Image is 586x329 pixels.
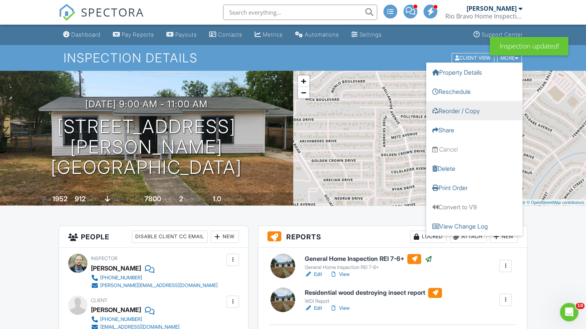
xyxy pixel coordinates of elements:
h1: Inspection Details [64,51,522,65]
div: New [490,230,518,243]
h6: General Home Inspection REI 7-6+ [304,254,432,264]
a: [PHONE_NUMBER] [91,274,218,282]
a: Zoom out [298,87,309,99]
a: Delete [426,159,522,178]
iframe: Intercom live chat [560,303,578,321]
div: [PERSON_NAME] [91,304,141,316]
div: [PERSON_NAME] [91,262,141,274]
div: [PERSON_NAME][EMAIL_ADDRESS][DOMAIN_NAME] [100,282,218,289]
a: Automations (Advanced) [292,28,342,42]
div: [PHONE_NUMBER] [100,275,142,281]
div: [PHONE_NUMBER] [100,316,142,322]
a: Dashboard [60,28,104,42]
a: Payouts [163,28,200,42]
div: Cancel [439,145,458,153]
div: Contacts [218,31,242,38]
div: Automations [305,31,339,38]
div: [PERSON_NAME] [467,5,517,12]
a: Reorder / Copy [426,101,522,120]
a: Pay Reports [110,28,157,42]
span: sq.ft. [162,197,172,202]
h1: [STREET_ADDRESS][PERSON_NAME] [GEOGRAPHIC_DATA] [12,117,281,177]
div: 912 [75,195,86,203]
div: | [489,199,586,206]
a: Contacts [206,28,245,42]
div: WDI Report [304,298,442,304]
a: View [329,271,349,278]
div: 7800 [144,195,161,203]
a: General Home Inspection REI 7-6+ General Home Inspection REI 7-6+ [304,254,432,271]
a: © OpenStreetMap contributors [527,200,584,205]
a: Edit [304,271,322,278]
a: Support Center [470,28,526,42]
input: Search everything... [223,5,377,20]
a: Settings [348,28,385,42]
span: 10 [576,303,584,309]
div: Pay Reports [122,31,154,38]
div: Attach [450,230,487,243]
img: The Best Home Inspection Software - Spectora [59,4,76,21]
div: Inspection updated! [490,37,568,55]
h3: People [59,226,248,248]
a: Edit [304,304,322,312]
a: [PHONE_NUMBER] [91,316,180,323]
span: bedrooms [184,197,205,202]
a: Property Details [426,62,522,82]
span: Built [43,197,51,202]
a: Zoom in [298,75,309,87]
a: View [329,304,349,312]
a: [PERSON_NAME][EMAIL_ADDRESS][DOMAIN_NAME] [91,282,218,289]
h3: Reports [258,226,527,248]
div: 2 [179,195,183,203]
a: Print Order [426,178,522,197]
div: Client View [452,53,494,63]
div: 1.0 [213,195,221,203]
a: Share [426,120,522,139]
h3: [DATE] 9:00 am - 11:00 am [85,99,208,109]
a: Reschedule [426,82,522,101]
div: New [211,230,239,243]
a: Residential wood destroying insect report WDI Report [304,288,442,305]
div: Payouts [175,31,197,38]
div: Locked [410,230,447,243]
div: 1952 [52,195,67,203]
div: Settings [359,31,382,38]
div: Metrics [263,31,283,38]
a: View Change Log [426,216,522,235]
a: SPECTORA [59,10,144,27]
div: General Home Inspection REI 7-6+ [304,264,432,271]
span: Inspector [91,256,118,261]
div: Dashboard [71,31,101,38]
div: Support Center [482,31,523,38]
a: Metrics [252,28,286,42]
span: bathrooms [222,197,244,202]
a: Client View [451,55,496,60]
span: SPECTORA [81,4,144,20]
span: Client [91,297,107,303]
span: Lot Size [127,197,143,202]
div: Disable Client CC Email [132,230,208,243]
a: Convert to V9 [426,197,522,216]
span: sq. ft. [87,197,97,202]
h6: Residential wood destroying insect report [304,288,442,298]
div: Rio Bravo Home Inspections [445,12,522,20]
span: slab [111,197,120,202]
div: More [497,53,522,63]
